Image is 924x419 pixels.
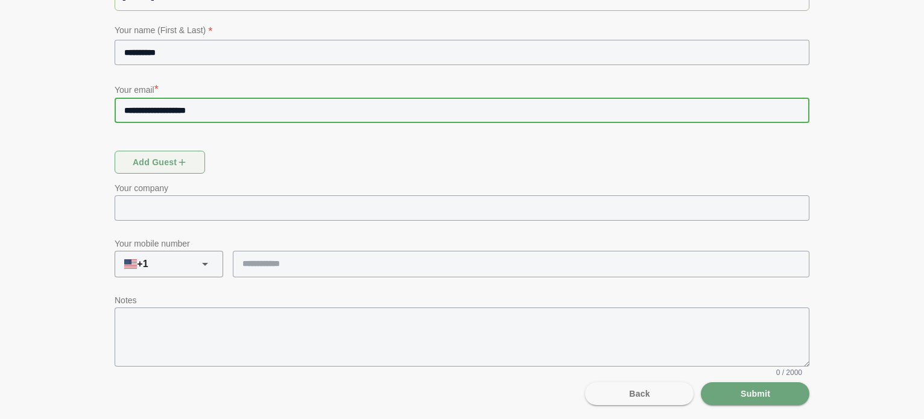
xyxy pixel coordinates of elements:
[115,81,809,98] p: Your email
[132,151,188,174] span: Add guest
[115,236,809,251] p: Your mobile number
[115,151,205,174] button: Add guest
[585,382,694,405] button: Back
[115,181,809,195] p: Your company
[740,382,770,405] span: Submit
[701,382,809,405] button: Submit
[115,293,809,307] p: Notes
[115,23,809,40] p: Your name (First & Last)
[776,368,802,377] span: 0 / 2000
[628,382,650,405] span: Back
